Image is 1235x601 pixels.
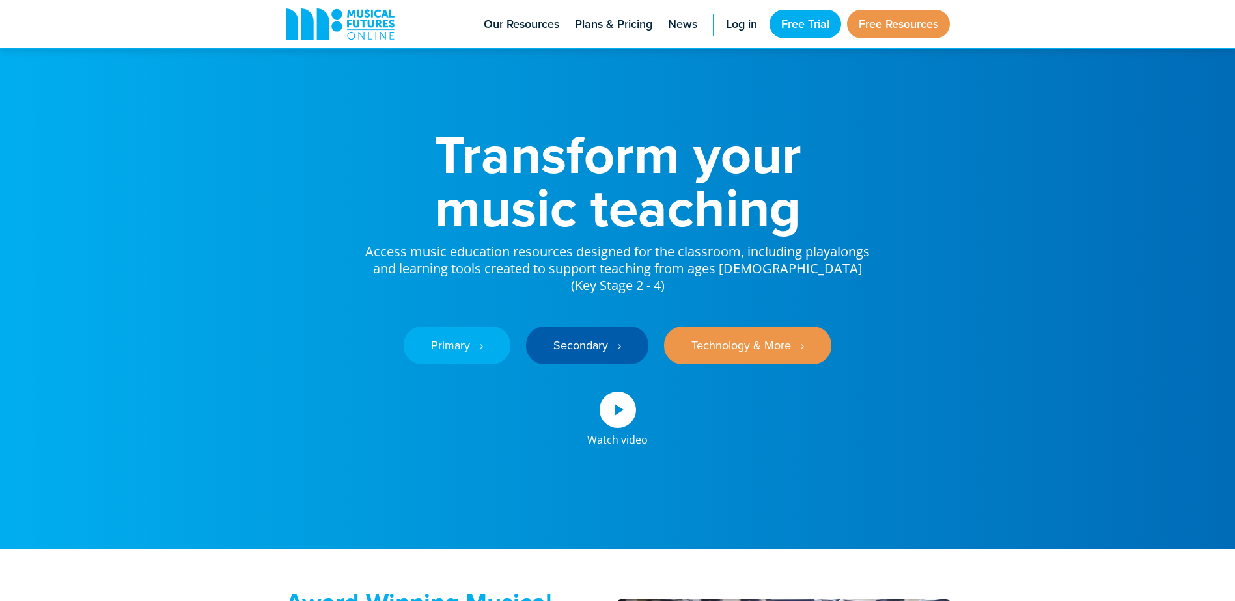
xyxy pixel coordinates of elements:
a: Secondary ‎‏‏‎ ‎ › [526,327,648,364]
a: Free Trial [770,10,841,38]
span: Our Resources [484,16,559,33]
span: Plans & Pricing [575,16,652,33]
h1: Transform your music teaching [364,127,872,234]
a: Primary ‎‏‏‎ ‎ › [404,327,510,364]
div: Watch video [587,428,648,445]
p: Access music education resources designed for the classroom, including playalongs and learning to... [364,234,872,294]
span: Log in [726,16,757,33]
a: Technology & More ‎‏‏‎ ‎ › [664,327,831,364]
a: Free Resources [847,10,950,38]
span: News [668,16,697,33]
